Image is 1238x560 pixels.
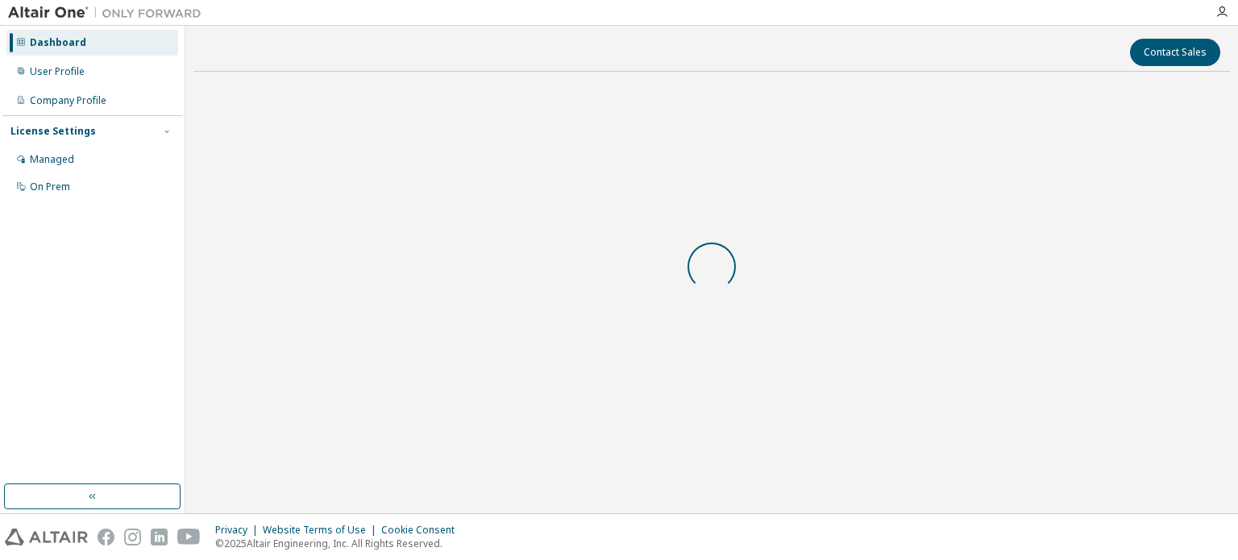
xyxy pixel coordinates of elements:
[215,537,464,550] p: © 2025 Altair Engineering, Inc. All Rights Reserved.
[8,5,210,21] img: Altair One
[30,94,106,107] div: Company Profile
[10,125,96,138] div: License Settings
[263,524,381,537] div: Website Terms of Use
[381,524,464,537] div: Cookie Consent
[30,180,70,193] div: On Prem
[151,529,168,545] img: linkedin.svg
[215,524,263,537] div: Privacy
[98,529,114,545] img: facebook.svg
[30,153,74,166] div: Managed
[5,529,88,545] img: altair_logo.svg
[124,529,141,545] img: instagram.svg
[30,36,86,49] div: Dashboard
[177,529,201,545] img: youtube.svg
[1130,39,1220,66] button: Contact Sales
[30,65,85,78] div: User Profile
